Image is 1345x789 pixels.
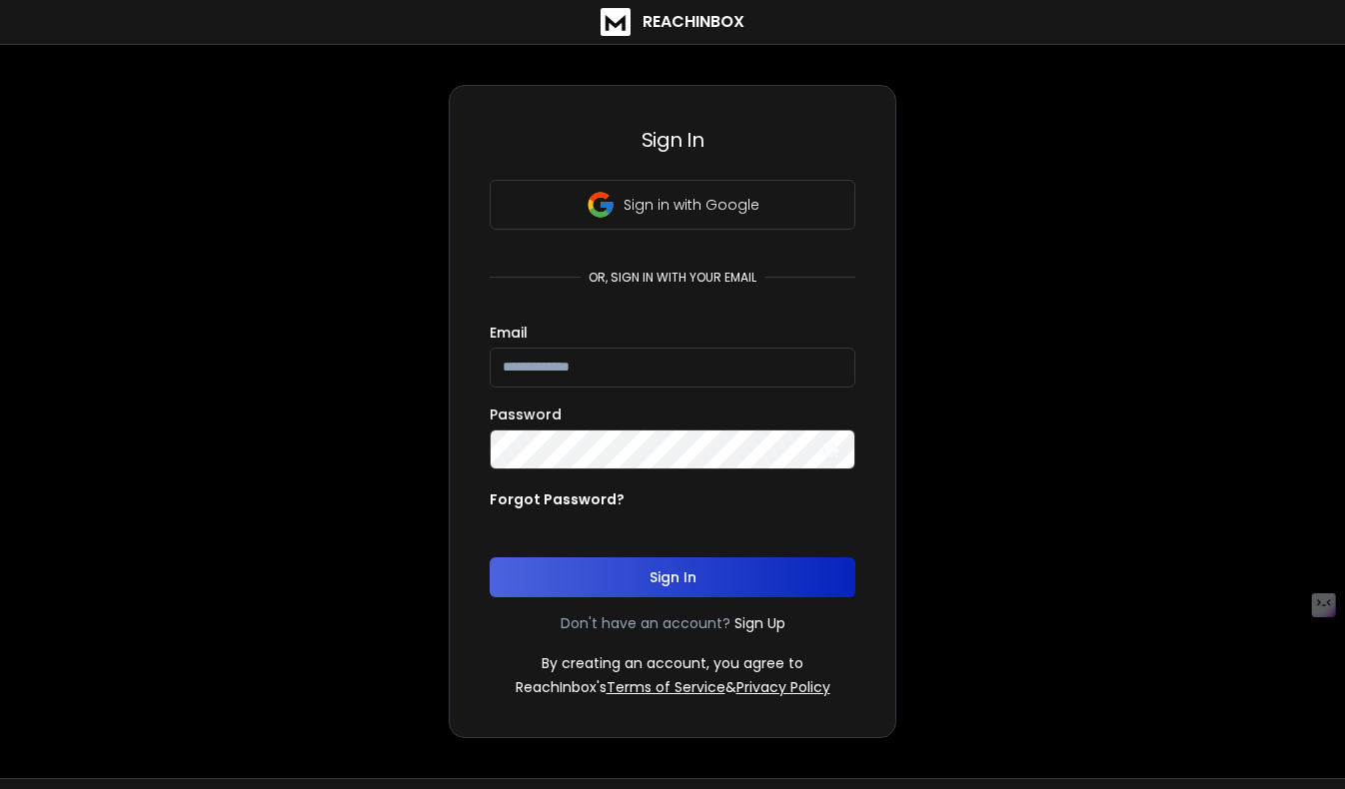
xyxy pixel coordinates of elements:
p: Don't have an account? [561,613,730,633]
h3: Sign In [490,126,855,154]
p: or, sign in with your email [581,270,764,286]
img: logo [601,8,631,36]
a: ReachInbox [601,8,744,36]
p: Sign in with Google [624,195,759,215]
a: Privacy Policy [736,677,830,697]
label: Password [490,407,562,421]
button: Sign in with Google [490,180,855,230]
h1: ReachInbox [643,10,744,34]
p: ReachInbox's & [516,677,830,697]
p: Forgot Password? [490,489,625,509]
a: Terms of Service [607,677,725,697]
a: Sign Up [734,613,785,633]
label: Email [490,326,528,340]
p: By creating an account, you agree to [542,653,803,673]
button: Sign In [490,557,855,597]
